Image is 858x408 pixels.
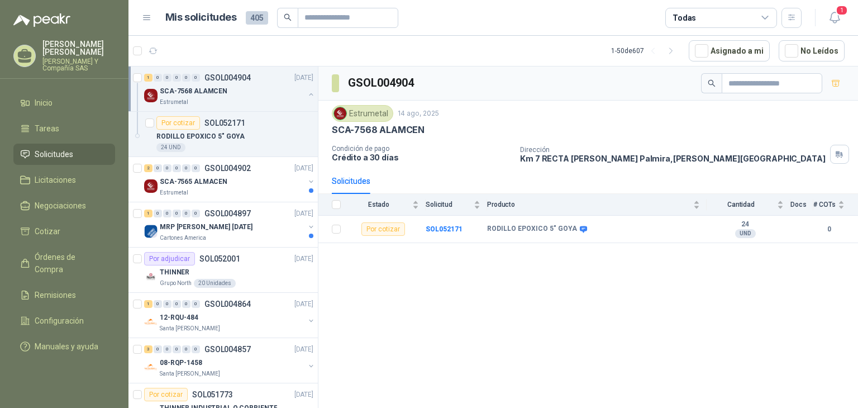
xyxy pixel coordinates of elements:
div: Por adjudicar [144,252,195,265]
div: 3 [144,345,152,353]
a: 1 0 0 0 0 0 GSOL004864[DATE] Company Logo12-RQU-484Santa [PERSON_NAME] [144,297,316,333]
p: [DATE] [294,344,313,355]
b: 0 [813,224,845,235]
th: Docs [790,194,813,216]
div: 0 [154,74,162,82]
div: Por cotizar [361,222,405,236]
span: Órdenes de Compra [35,251,104,276]
div: 1 - 50 de 607 [611,42,680,60]
a: SOL052171 [426,225,463,233]
div: Por cotizar [156,116,200,130]
p: SOL051773 [192,391,233,398]
div: 0 [192,74,200,82]
div: 0 [154,210,162,217]
a: Cotizar [13,221,115,242]
div: 0 [154,164,162,172]
p: THINNER [160,267,189,278]
div: 0 [163,345,171,353]
span: Producto [487,201,691,208]
span: Negociaciones [35,200,86,212]
a: Por cotizarSOL052171RODILLO EPOXICO 5" GOYA24 UND [128,112,318,157]
div: 0 [163,300,171,308]
a: Manuales y ayuda [13,336,115,357]
div: 0 [182,164,190,172]
div: 1 [144,210,152,217]
img: Company Logo [144,225,158,238]
img: Company Logo [334,107,346,120]
p: GSOL004864 [204,300,251,308]
b: RODILLO EPOXICO 5" GOYA [487,225,577,234]
span: search [708,79,716,87]
p: [DATE] [294,390,313,400]
span: 1 [836,5,848,16]
p: GSOL004904 [204,74,251,82]
p: Estrumetal [160,188,188,197]
button: 1 [824,8,845,28]
div: 24 UND [156,143,185,152]
p: 14 ago, 2025 [398,108,439,119]
div: 0 [173,74,181,82]
p: Estrumetal [160,98,188,107]
a: 2 0 0 0 0 0 GSOL004902[DATE] Company LogoSCA-7565 ALMACENEstrumetal [144,162,316,197]
p: [DATE] [294,163,313,174]
div: 0 [182,210,190,217]
p: GSOL004857 [204,345,251,353]
p: [PERSON_NAME] [PERSON_NAME] [42,40,115,56]
span: Configuración [35,315,84,327]
span: # COTs [813,201,836,208]
div: 0 [163,164,171,172]
span: Cotizar [35,225,60,238]
div: 0 [154,345,162,353]
img: Company Logo [144,360,158,374]
p: [DATE] [294,299,313,310]
div: 1 [144,300,152,308]
img: Company Logo [144,89,158,102]
div: 0 [173,345,181,353]
th: # COTs [813,194,858,216]
span: Remisiones [35,289,76,301]
p: Cartones America [160,234,206,243]
p: SCA-7568 ALAMCEN [160,86,227,97]
span: Tareas [35,122,59,135]
p: Crédito a 30 días [332,153,511,162]
p: MRP [PERSON_NAME] [DATE] [160,222,252,233]
div: Todas [673,12,696,24]
div: Solicitudes [332,175,370,187]
img: Logo peakr [13,13,70,27]
h3: GSOL004904 [348,74,416,92]
div: 0 [192,164,200,172]
img: Company Logo [144,315,158,329]
b: 24 [707,220,784,229]
a: Remisiones [13,284,115,306]
th: Estado [347,194,426,216]
div: 0 [192,300,200,308]
span: search [284,13,292,21]
img: Company Logo [144,179,158,193]
div: 0 [182,74,190,82]
a: Negociaciones [13,195,115,216]
span: Cantidad [707,201,775,208]
a: Órdenes de Compra [13,246,115,280]
div: 0 [163,210,171,217]
a: Por adjudicarSOL052001[DATE] Company LogoTHINNERGrupo North20 Unidades [128,248,318,293]
div: 0 [182,345,190,353]
div: 0 [173,210,181,217]
p: [DATE] [294,73,313,83]
p: RODILLO EPOXICO 5" GOYA [156,131,245,142]
a: Solicitudes [13,144,115,165]
p: SCA-7568 ALAMCEN [332,124,425,136]
p: GSOL004897 [204,210,251,217]
img: Company Logo [144,270,158,283]
p: Santa [PERSON_NAME] [160,324,220,333]
a: Tareas [13,118,115,139]
th: Producto [487,194,707,216]
div: 0 [192,345,200,353]
p: 12-RQU-484 [160,312,198,323]
span: 405 [246,11,268,25]
p: SOL052001 [199,255,240,263]
p: Dirección [520,146,825,154]
span: Inicio [35,97,53,109]
p: Grupo North [160,279,192,288]
a: Configuración [13,310,115,331]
